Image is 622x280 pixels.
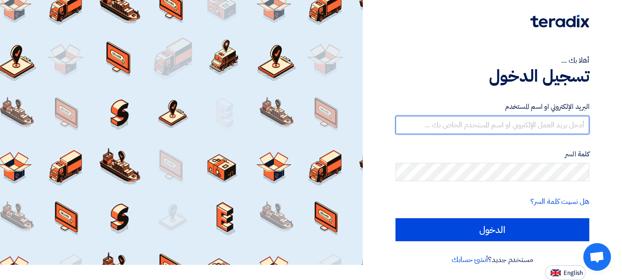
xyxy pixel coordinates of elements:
[530,196,589,207] a: هل نسيت كلمة السر؟
[583,243,611,271] a: دردشة مفتوحة
[395,66,589,86] h1: تسجيل الدخول
[395,116,589,134] input: أدخل بريد العمل الإلكتروني او اسم المستخدم الخاص بك ...
[452,254,488,265] a: أنشئ حسابك
[395,149,589,160] label: كلمة السر
[395,254,589,265] div: مستخدم جديد؟
[395,101,589,112] label: البريد الإلكتروني او اسم المستخدم
[395,55,589,66] div: أهلا بك ...
[564,270,583,276] span: English
[545,265,586,280] button: English
[551,269,561,276] img: en-US.png
[395,218,589,241] input: الدخول
[530,15,589,28] img: Teradix logo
